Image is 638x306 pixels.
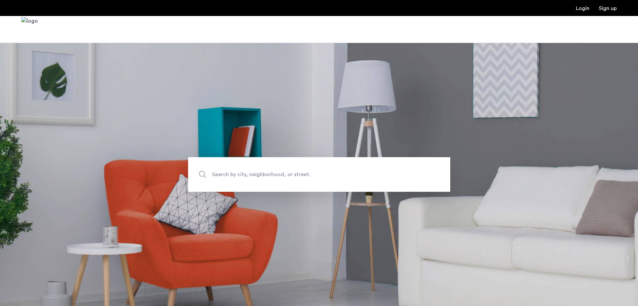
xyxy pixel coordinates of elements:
[21,17,38,42] img: logo
[576,6,589,11] a: Login
[188,157,450,192] input: Apartment Search
[212,170,395,179] span: Search by city, neighborhood, or street.
[21,17,38,42] a: Cazamio Logo
[599,6,617,11] a: Registration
